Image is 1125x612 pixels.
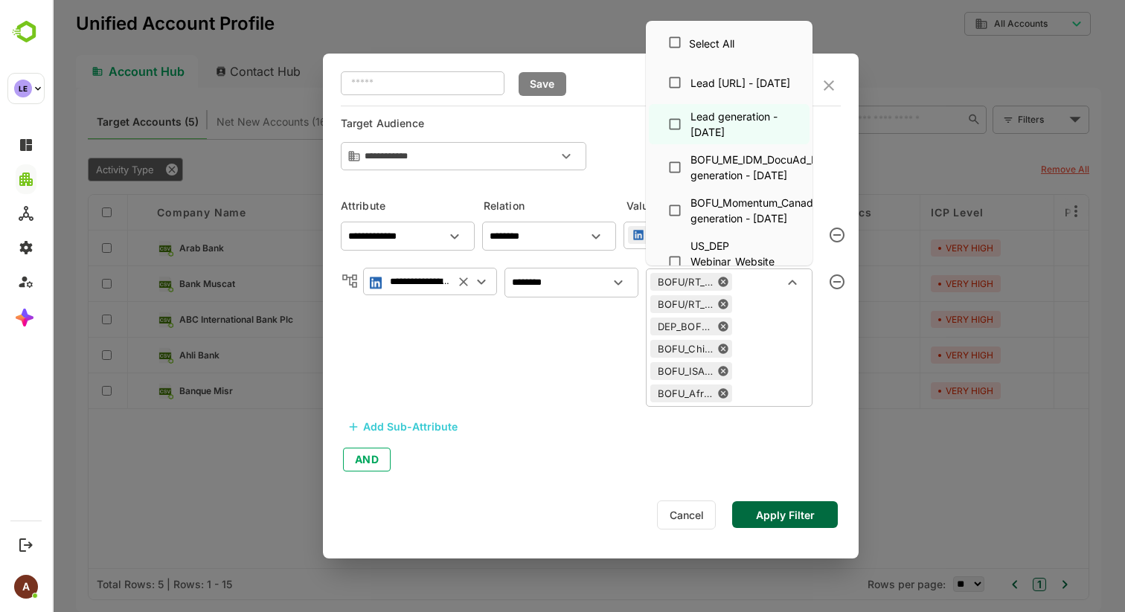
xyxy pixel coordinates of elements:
button: Open [533,226,554,247]
button: Close [730,272,751,293]
div: US_DEP Webinar_Website visits - [DATE] [638,238,738,285]
div: BOFU/RT_Africa_TemRplc_Core_KeyAcc_LeadGen - [DATE] [598,297,662,311]
div: DEP_BOFU_MiddleEast_DocuAd_Lead generation - [DATE] [598,320,662,333]
button: Apply Filter [680,501,786,528]
button: Logout [16,535,36,555]
button: Open [392,226,413,247]
div: BOFU_ISA_Treasury_MSG_ADs - [DATE] [598,362,680,380]
div: LinkedInLeadGenFormFill [576,226,658,244]
div: BOFU_ISA_Treasury_MSG_ADs - [DATE] [598,364,662,378]
h6: Relation [432,197,565,215]
button: Cancel [605,500,664,529]
button: Open [556,272,577,293]
button: AND [291,448,339,471]
button: Add Sub-Attribute [291,416,409,438]
button: clear [767,217,803,253]
div: Add Sub-Attribute [311,418,406,436]
div: A [14,575,38,599]
div: BOFU/RT_Africa_TemRplc_Core_KeyAcc_LeadGen - [DATE] [598,295,680,313]
div: BOFU_Chile_Cards_CaseStudy_Lead generation - [DATE] [598,340,680,358]
div: DEP_BOFU_MiddleEast_DocuAd_Lead generation - [DATE] [598,318,680,335]
h6: Target Audience [289,118,423,136]
div: BOFU_Momentum_Canada_Projection_Lead generation - [DATE] [638,195,849,226]
button: clear [767,264,803,300]
h6: Attribute [289,197,423,215]
h6: Values [574,197,789,215]
div: BOFU_Chile_Cards_CaseStudy_Lead generation - [DATE] [598,342,662,355]
div: Lead [URL] - [DATE] [638,75,738,91]
button: close [768,78,786,93]
button: Save [467,72,514,96]
div: Lead generation - [DATE] [638,109,738,140]
img: BambooboxLogoMark.f1c84d78b4c51b1a7b5f700c9845e183.svg [7,18,45,46]
button: Open [504,146,525,167]
div: Select All [637,36,682,51]
div: BOFU/RT_Europe_Core_LeadGen - [DATE] [598,273,680,291]
div: BOFU_ME_IDM_DocuAd_Lead generation - [DATE] [638,152,783,183]
div: BOFU/RT_Europe_Core_LeadGen - [DATE] [598,275,662,289]
div: BOFU_Africa_TemReplc_DocuAd_Lead generation - [DATE] [598,384,680,402]
img: linkedin.png [579,228,594,242]
div: BOFU_Africa_TemReplc_DocuAd_Lead generation - [DATE] [598,387,662,400]
div: LE [14,80,32,97]
span: Save [472,74,508,94]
